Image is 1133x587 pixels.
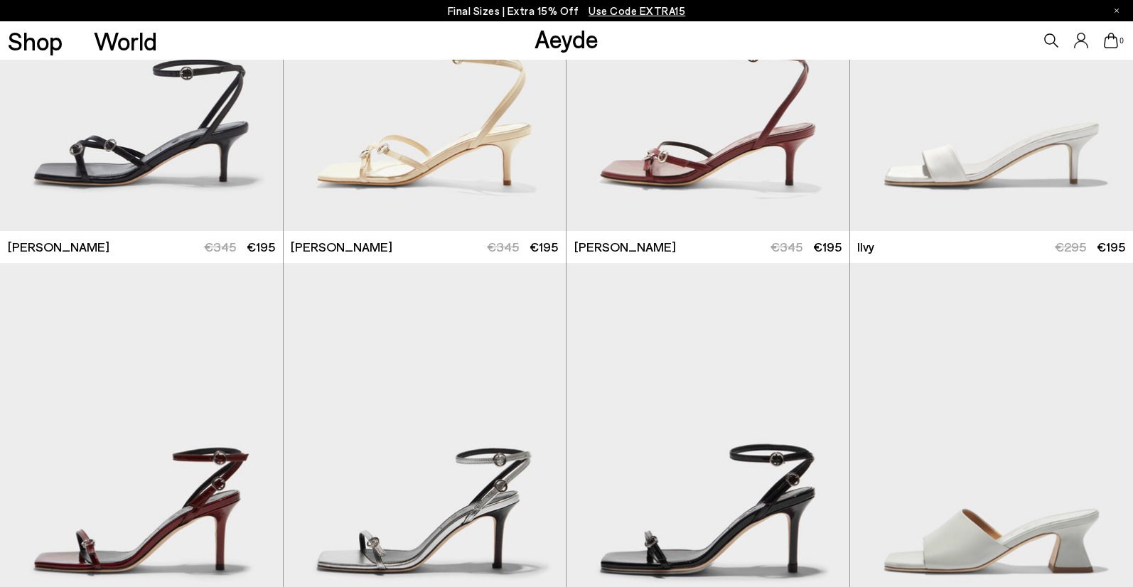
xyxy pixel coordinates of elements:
span: [PERSON_NAME] [574,238,676,256]
span: [PERSON_NAME] [291,238,392,256]
span: €195 [530,239,558,254]
span: €195 [247,239,275,254]
a: [PERSON_NAME] €345 €195 [566,231,849,263]
span: €345 [770,239,802,254]
span: Ilvy [857,238,874,256]
a: 0 [1104,33,1118,48]
span: €295 [1055,239,1086,254]
a: [PERSON_NAME] €345 €195 [284,231,566,263]
span: 0 [1118,37,1125,45]
span: €345 [204,239,236,254]
span: €345 [487,239,519,254]
a: Shop [8,28,63,53]
span: Navigate to /collections/ss25-final-sizes [589,4,685,17]
a: World [94,28,157,53]
span: €195 [1097,239,1125,254]
span: €195 [813,239,842,254]
span: [PERSON_NAME] [8,238,109,256]
p: Final Sizes | Extra 15% Off [448,2,686,20]
a: Aeyde [535,23,598,53]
